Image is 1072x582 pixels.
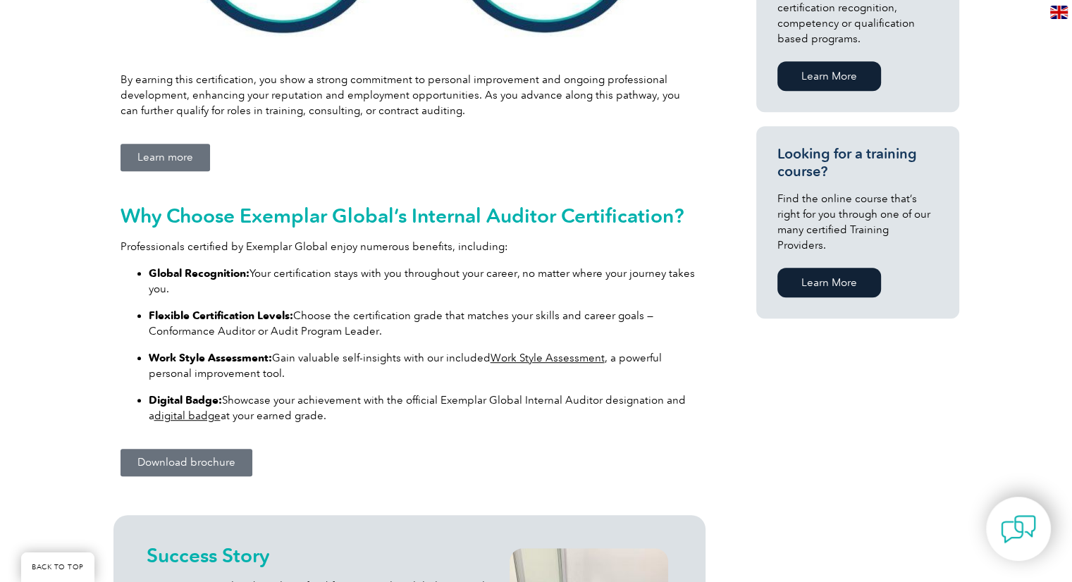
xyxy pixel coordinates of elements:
[121,204,698,227] h2: Why Choose Exemplar Global’s Internal Auditor Certification?
[149,267,249,280] strong: Global Recognition:
[149,352,272,364] strong: Work Style Assessment:
[121,239,698,254] p: Professionals certified by Exemplar Global enjoy numerous benefits, including:
[137,152,193,163] span: Learn more
[149,309,293,322] strong: Flexible Certification Levels:
[121,449,252,476] a: Download brochure
[149,392,698,423] p: Showcase your achievement with the official Exemplar Global Internal Auditor designation and a at...
[777,61,881,91] a: Learn More
[154,409,221,422] a: digital badge
[121,144,210,171] a: Learn more
[147,544,493,566] h2: Success Story
[121,72,698,118] p: By earning this certification, you show a strong commitment to personal improvement and ongoing p...
[149,350,698,381] p: Gain valuable self-insights with our included , a powerful personal improvement tool.
[777,268,881,297] a: Learn More
[21,552,94,582] a: BACK TO TOP
[1001,512,1036,547] img: contact-chat.png
[149,308,698,339] p: Choose the certification grade that matches your skills and career goals — Conformance Auditor or...
[149,394,222,407] strong: Digital Badge:
[149,266,698,297] p: Your certification stays with you throughout your career, no matter where your journey takes you.
[1050,6,1068,19] img: en
[491,352,605,364] a: Work Style Assessment
[777,191,938,253] p: Find the online course that’s right for you through one of our many certified Training Providers.
[777,145,938,180] h3: Looking for a training course?
[137,457,235,468] span: Download brochure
